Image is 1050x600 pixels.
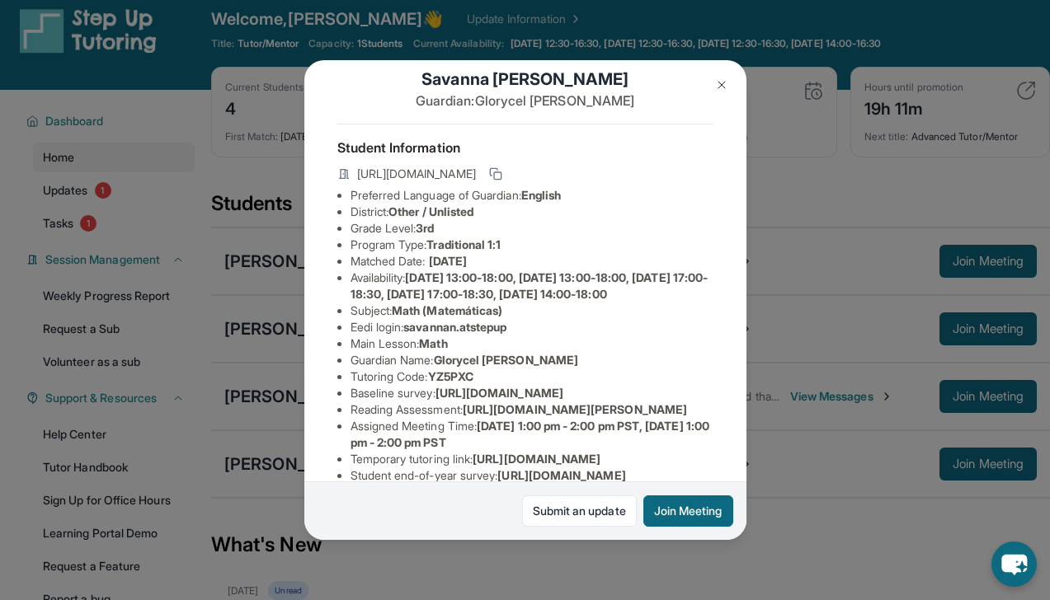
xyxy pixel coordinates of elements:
li: Grade Level: [351,220,713,237]
button: chat-button [991,541,1037,587]
li: Program Type: [351,237,713,253]
li: Preferred Language of Guardian: [351,187,713,204]
li: Main Lesson : [351,335,713,352]
li: Baseline survey : [351,385,713,401]
span: Traditional 1:1 [426,237,501,251]
li: Tutoring Code : [351,368,713,385]
span: Glorycel [PERSON_NAME] [434,353,579,367]
button: Join Meeting [643,495,733,527]
h1: Savanna [PERSON_NAME] [337,68,713,91]
span: [URL][DOMAIN_NAME][PERSON_NAME] [463,402,687,416]
a: Submit an update [522,495,637,527]
button: Copy link [486,164,506,184]
span: English [521,188,562,202]
li: Matched Date: [351,253,713,270]
li: Student end-of-year survey : [351,467,713,484]
li: Reading Assessment : [351,401,713,418]
span: [DATE] 13:00-18:00, [DATE] 13:00-18:00, [DATE] 17:00-18:30, [DATE] 17:00-18:30, [DATE] 14:00-18:00 [351,270,709,301]
span: Math [419,336,447,350]
li: Subject : [351,302,713,319]
span: Other / Unlisted [388,204,473,218]
span: savannan.atstepup [403,320,506,334]
span: [URL][DOMAIN_NAME] [497,468,625,482]
span: [URL][DOMAIN_NAME] [357,166,476,182]
span: [URL][DOMAIN_NAME] [473,452,600,466]
p: Guardian: Glorycel [PERSON_NAME] [337,91,713,110]
span: YZ5PXC [428,369,473,383]
li: Guardian Name : [351,352,713,368]
li: District: [351,204,713,220]
li: Availability: [351,270,713,302]
li: Temporary tutoring link : [351,451,713,467]
span: [URL][DOMAIN_NAME] [436,386,563,400]
span: Math (Matemáticas) [392,303,502,317]
span: [DATE] 1:00 pm - 2:00 pm PST, [DATE] 1:00 pm - 2:00 pm PST [351,419,709,449]
li: Assigned Meeting Time : [351,418,713,451]
span: 3rd [416,221,434,235]
li: Eedi login : [351,319,713,335]
span: [DATE] [429,254,467,268]
h4: Student Information [337,138,713,157]
img: Close Icon [715,78,728,91]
